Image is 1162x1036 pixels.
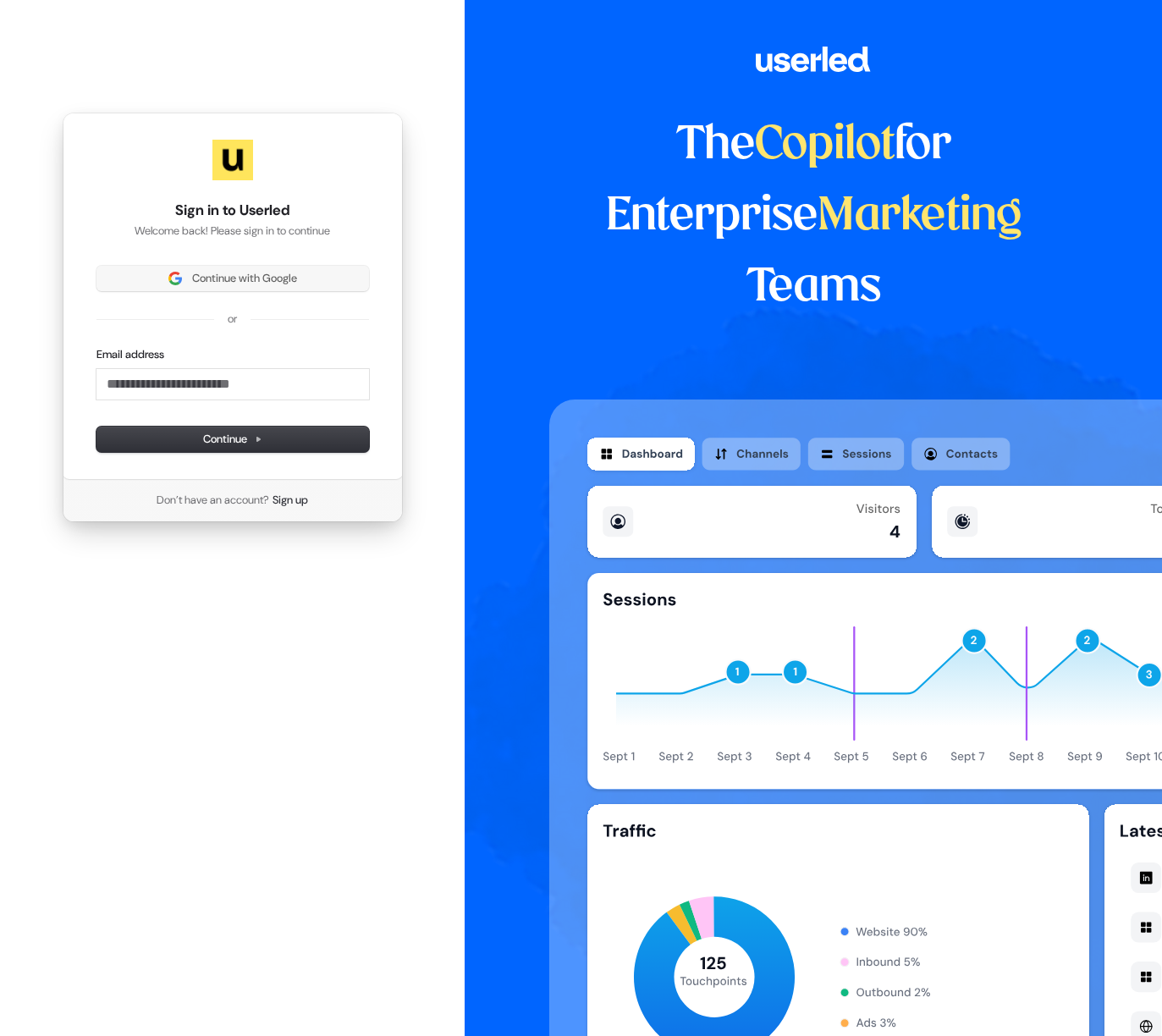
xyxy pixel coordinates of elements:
span: Continue with Google [192,271,297,286]
span: Don’t have an account? [157,493,269,508]
img: Userled [212,140,253,180]
img: Sign in with Google [168,272,182,285]
button: Continue [96,427,369,452]
p: Welcome back! Please sign in to continue [96,223,369,239]
span: Marketing [818,195,1022,239]
span: Copilot [755,124,895,168]
a: Sign up [273,493,308,508]
h1: The for Enterprise Teams [549,110,1078,323]
span: Continue [203,432,262,447]
p: or [228,311,237,327]
h1: Sign in to Userled [96,201,369,221]
label: Email address [96,347,164,362]
button: Sign in with GoogleContinue with Google [96,266,369,291]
